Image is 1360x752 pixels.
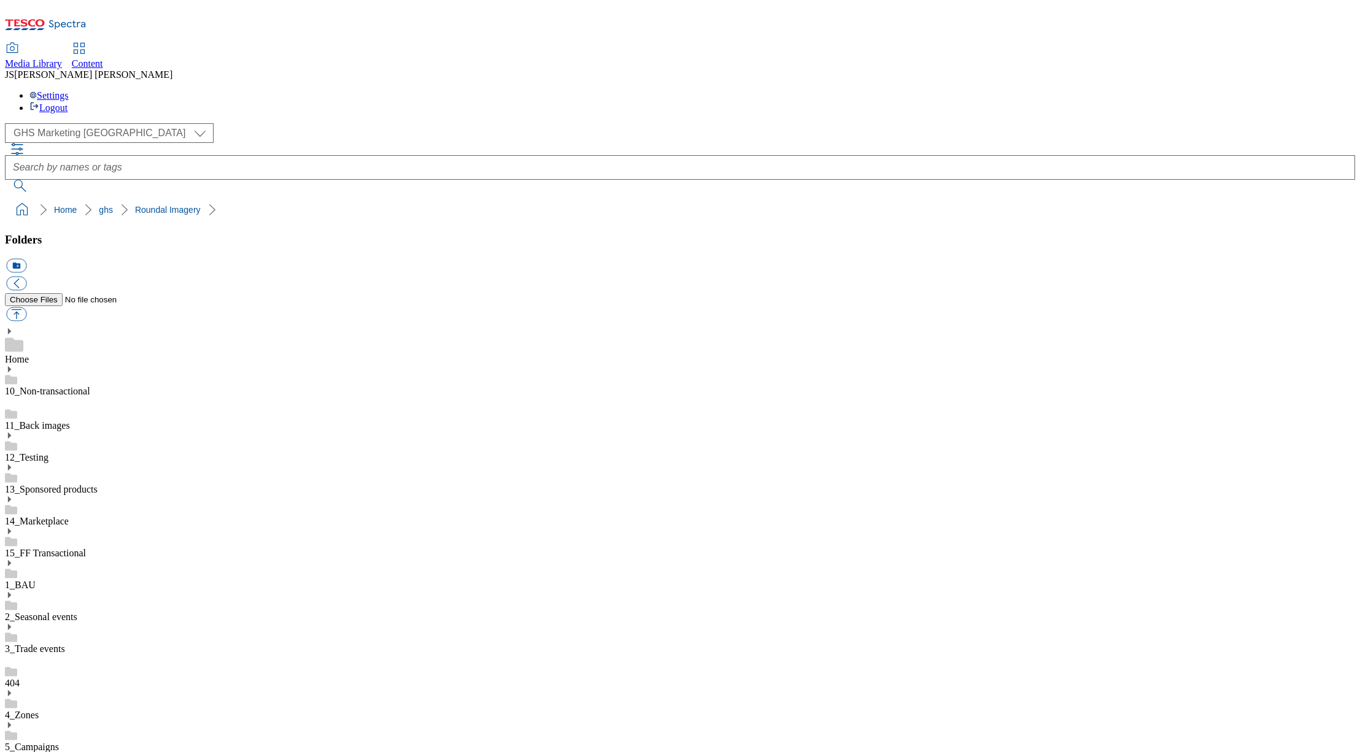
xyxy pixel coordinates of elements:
a: 2_Seasonal events [5,612,77,622]
a: Home [54,205,77,215]
a: Roundal Imagery [135,205,201,215]
a: home [12,200,32,220]
a: Content [72,44,103,69]
a: 1_BAU [5,580,36,590]
a: Settings [29,90,69,101]
nav: breadcrumb [5,198,1355,221]
a: 13_Sponsored products [5,484,98,494]
a: 5_Campaigns [5,742,59,752]
a: 11_Back images [5,420,70,431]
a: 404 [5,678,20,688]
a: Media Library [5,44,62,69]
span: Content [72,58,103,69]
span: Media Library [5,58,62,69]
h3: Folders [5,233,1355,247]
a: 12_Testing [5,452,48,462]
a: 14_Marketplace [5,516,69,526]
span: JS [5,69,14,80]
a: 3_Trade events [5,643,65,654]
a: ghs [99,205,113,215]
a: 10_Non-transactional [5,386,90,396]
input: Search by names or tags [5,155,1355,180]
a: 15_FF Transactional [5,548,86,558]
a: Logout [29,102,68,113]
a: 4_Zones [5,710,39,720]
span: [PERSON_NAME] [PERSON_NAME] [14,69,172,80]
a: Home [5,354,29,364]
